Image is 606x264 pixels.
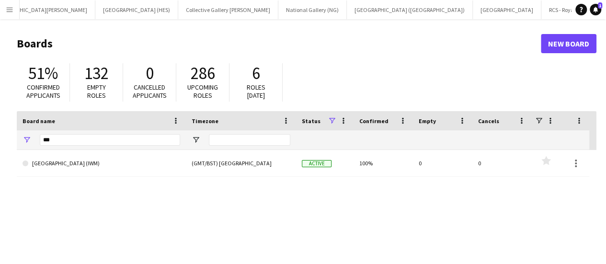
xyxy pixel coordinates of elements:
[209,134,290,146] input: Timezone Filter Input
[146,63,154,84] span: 0
[186,150,296,176] div: (GMT/BST) [GEOGRAPHIC_DATA]
[541,34,596,53] a: New Board
[247,83,265,100] span: Roles [DATE]
[23,150,180,177] a: [GEOGRAPHIC_DATA] (IWM)
[84,63,109,84] span: 132
[26,83,60,100] span: Confirmed applicants
[347,0,473,19] button: [GEOGRAPHIC_DATA] ([GEOGRAPHIC_DATA])
[23,136,31,144] button: Open Filter Menu
[598,2,602,9] span: 1
[191,63,215,84] span: 286
[87,83,106,100] span: Empty roles
[17,36,541,51] h1: Boards
[359,117,389,125] span: Confirmed
[252,63,260,84] span: 6
[133,83,167,100] span: Cancelled applicants
[178,0,278,19] button: Collective Gallery [PERSON_NAME]
[413,150,472,176] div: 0
[302,117,320,125] span: Status
[187,83,218,100] span: Upcoming roles
[478,117,499,125] span: Cancels
[40,134,180,146] input: Board name Filter Input
[192,136,200,144] button: Open Filter Menu
[354,150,413,176] div: 100%
[23,117,55,125] span: Board name
[590,4,601,15] a: 1
[302,160,332,167] span: Active
[28,63,58,84] span: 51%
[419,117,436,125] span: Empty
[192,117,218,125] span: Timezone
[472,150,532,176] div: 0
[278,0,347,19] button: National Gallery (NG)
[473,0,541,19] button: [GEOGRAPHIC_DATA]
[95,0,178,19] button: [GEOGRAPHIC_DATA] (HES)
